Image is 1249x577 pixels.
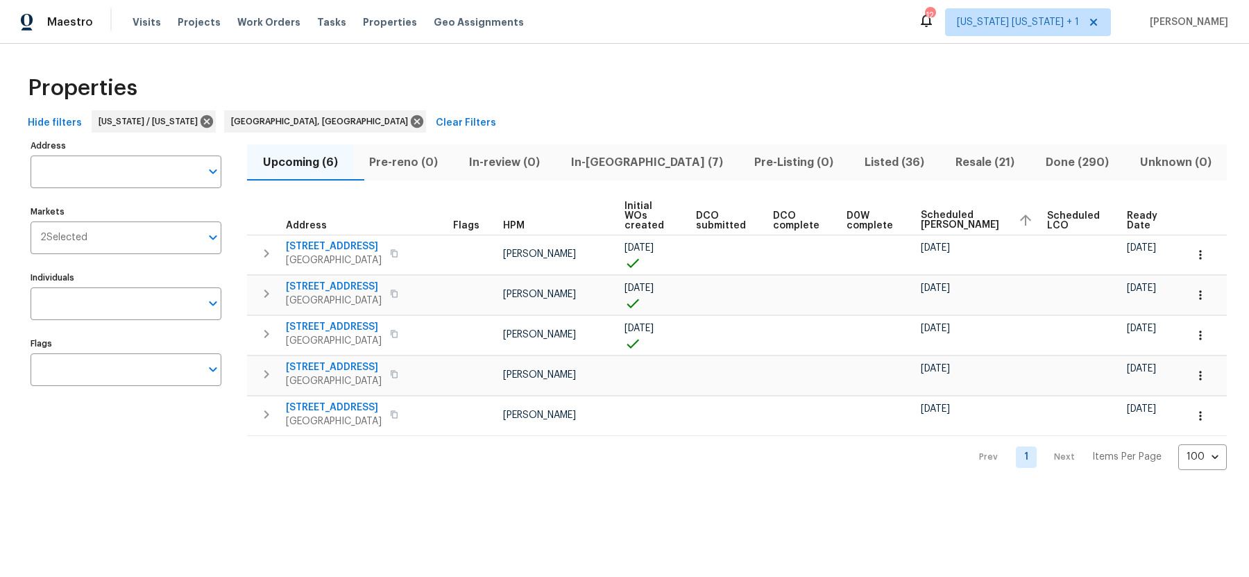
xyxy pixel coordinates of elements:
[237,15,300,29] span: Work Orders
[696,211,749,231] span: DCO submitted
[921,283,950,293] span: [DATE]
[921,404,950,414] span: [DATE]
[203,294,223,313] button: Open
[286,415,382,428] span: [GEOGRAPHIC_DATA]
[503,330,576,340] span: [PERSON_NAME]
[22,110,87,136] button: Hide filters
[31,340,221,348] label: Flags
[286,334,382,348] span: [GEOGRAPHIC_DATA]
[948,153,1021,172] span: Resale (21)
[624,324,654,333] span: [DATE]
[1127,404,1156,414] span: [DATE]
[231,115,414,128] span: [GEOGRAPHIC_DATA], [GEOGRAPHIC_DATA]
[847,211,897,231] span: D0W complete
[47,15,93,29] span: Maestro
[624,243,654,253] span: [DATE]
[28,81,137,95] span: Properties
[1144,15,1228,29] span: [PERSON_NAME]
[503,370,576,380] span: [PERSON_NAME]
[966,444,1227,470] nav: Pagination Navigation
[1178,439,1227,475] div: 100
[286,294,382,308] span: [GEOGRAPHIC_DATA]
[747,153,840,172] span: Pre-Listing (0)
[436,115,496,132] span: Clear Filters
[286,221,327,231] span: Address
[133,15,161,29] span: Visits
[92,110,216,133] div: [US_STATE] / [US_STATE]
[503,290,576,299] span: [PERSON_NAME]
[28,115,82,132] span: Hide filters
[921,210,1008,230] span: Scheduled [PERSON_NAME]
[286,280,382,294] span: [STREET_ADDRESS]
[286,401,382,415] span: [STREET_ADDRESS]
[224,110,426,133] div: [GEOGRAPHIC_DATA], [GEOGRAPHIC_DATA]
[773,211,823,231] span: DCO complete
[921,364,950,374] span: [DATE]
[31,208,221,216] label: Markets
[1047,211,1103,231] span: Scheduled LCO
[203,228,223,247] button: Open
[255,153,345,172] span: Upcoming (6)
[31,274,221,282] label: Individuals
[40,232,87,244] span: 2 Selected
[957,15,1079,29] span: [US_STATE] [US_STATE] + 1
[286,360,382,374] span: [STREET_ADDRESS]
[362,153,445,172] span: Pre-reno (0)
[286,374,382,388] span: [GEOGRAPHIC_DATA]
[1092,450,1162,464] p: Items Per Page
[503,410,576,420] span: [PERSON_NAME]
[1127,283,1156,293] span: [DATE]
[925,8,935,22] div: 12
[286,240,382,253] span: [STREET_ADDRESS]
[563,153,730,172] span: In-[GEOGRAPHIC_DATA] (7)
[430,110,502,136] button: Clear Filters
[921,243,950,253] span: [DATE]
[461,153,547,172] span: In-review (0)
[624,201,672,231] span: Initial WOs created
[286,253,382,267] span: [GEOGRAPHIC_DATA]
[99,115,203,128] span: [US_STATE] / [US_STATE]
[363,15,417,29] span: Properties
[503,221,525,231] span: HPM
[503,249,576,259] span: [PERSON_NAME]
[1127,211,1161,231] span: Ready Date
[1127,243,1156,253] span: [DATE]
[286,320,382,334] span: [STREET_ADDRESS]
[1127,364,1156,374] span: [DATE]
[857,153,931,172] span: Listed (36)
[203,360,223,379] button: Open
[624,283,654,293] span: [DATE]
[1016,446,1037,468] a: Goto page 1
[31,142,221,150] label: Address
[1132,153,1218,172] span: Unknown (0)
[921,324,950,333] span: [DATE]
[434,15,524,29] span: Geo Assignments
[317,17,346,27] span: Tasks
[1127,324,1156,333] span: [DATE]
[453,221,479,231] span: Flags
[178,15,221,29] span: Projects
[203,162,223,181] button: Open
[1038,153,1116,172] span: Done (290)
